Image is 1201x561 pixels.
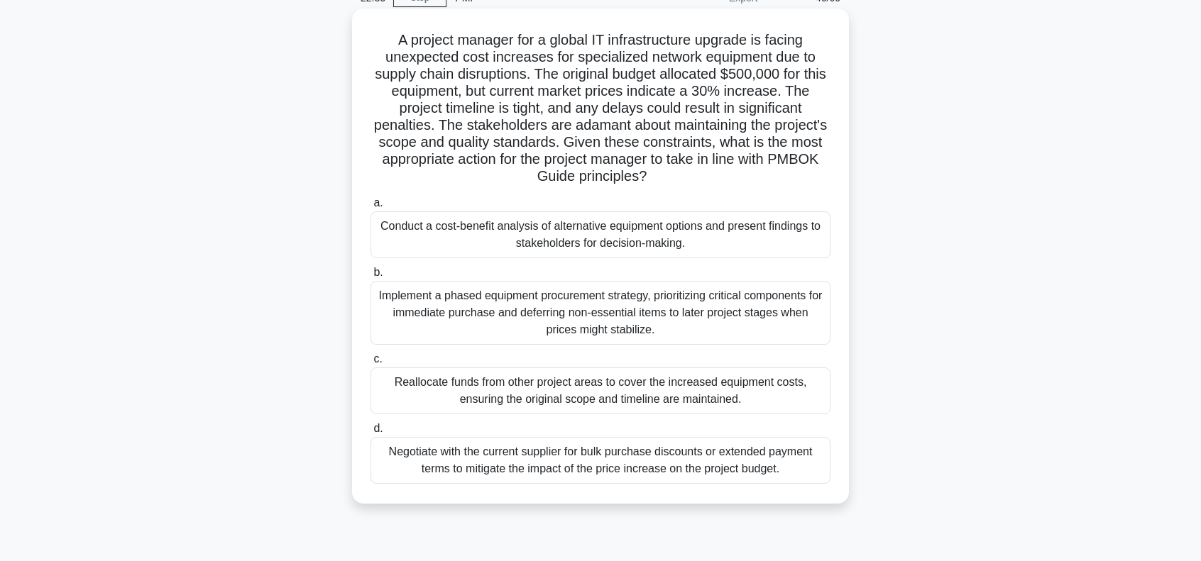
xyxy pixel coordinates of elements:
[371,437,830,484] div: Negotiate with the current supplier for bulk purchase discounts or extended payment terms to miti...
[369,31,832,186] h5: A project manager for a global IT infrastructure upgrade is facing unexpected cost increases for ...
[371,367,830,414] div: Reallocate funds from other project areas to cover the increased equipment costs, ensuring the or...
[373,422,383,434] span: d.
[373,352,382,365] span: c.
[371,281,830,345] div: Implement a phased equipment procurement strategy, prioritizing critical components for immediate...
[371,211,830,258] div: Conduct a cost-benefit analysis of alternative equipment options and present findings to stakehol...
[373,196,383,209] span: a.
[373,266,383,278] span: b.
